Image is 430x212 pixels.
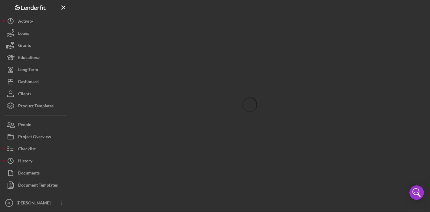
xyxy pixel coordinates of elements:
div: Documents [18,167,40,181]
div: Open Intercom Messenger [409,185,424,200]
button: Document Templates [3,179,70,191]
button: Activity [3,15,70,27]
button: Educational [3,51,70,64]
button: AL[PERSON_NAME] [3,197,70,209]
div: Document Templates [18,179,58,193]
div: Educational [18,51,41,65]
button: Grants [3,39,70,51]
text: AL [7,201,11,205]
div: Project Overview [18,131,51,144]
div: Product Templates [18,100,54,113]
div: Long-Term [18,64,38,77]
div: Activity [18,15,33,29]
button: Checklist [3,143,70,155]
div: Clients [18,88,31,101]
button: Clients [3,88,70,100]
button: History [3,155,70,167]
div: History [18,155,32,168]
button: People [3,119,70,131]
div: Grants [18,39,31,53]
div: [PERSON_NAME] [15,197,54,210]
div: Loans [18,27,29,41]
button: Dashboard [3,76,70,88]
button: Loans [3,27,70,39]
button: Project Overview [3,131,70,143]
button: Product Templates [3,100,70,112]
button: Long-Term [3,64,70,76]
div: People [18,119,31,132]
button: Documents [3,167,70,179]
div: Dashboard [18,76,39,89]
div: Checklist [18,143,36,156]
